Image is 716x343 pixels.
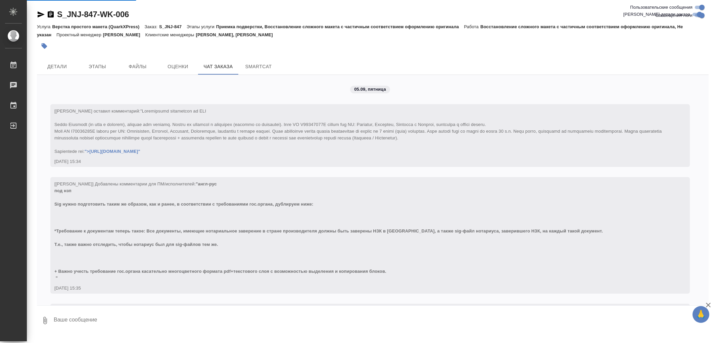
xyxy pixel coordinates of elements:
a: S_JNJ-847-WK-006 [57,10,129,19]
a: ">[URL][DOMAIN_NAME]" [85,149,140,154]
p: Этапы услуги [187,24,216,29]
span: [PERSON_NAME] детали заказа [623,11,690,18]
span: [[PERSON_NAME]] Добавлены комментарии для ПМ/исполнителей: [54,181,603,281]
span: Пользовательские сообщения [630,4,693,11]
span: [[PERSON_NAME] оставил комментарий: [54,109,663,154]
span: Оценки [162,62,194,71]
p: [PERSON_NAME], [PERSON_NAME] [196,32,278,37]
p: Приемка подверстки, Восстановление сложного макета с частичным соответствием оформлению оригинала [216,24,464,29]
span: Чат заказа [202,62,234,71]
button: 🙏 [693,306,709,323]
button: Скопировать ссылку для ЯМессенджера [37,10,45,18]
p: Клиентские менеджеры [145,32,196,37]
span: Этапы [81,62,113,71]
div: [DATE] 15:35 [54,285,666,292]
p: [PERSON_NAME] [103,32,145,37]
p: S_JNJ-847 [159,24,187,29]
p: 05.09, пятница [354,86,386,93]
p: Верстка простого макета (QuarkXPress) [52,24,144,29]
p: Работа [464,24,480,29]
p: Проектный менеджер [56,32,103,37]
button: Скопировать ссылку [47,10,55,18]
p: Заказ: [145,24,159,29]
span: SmartCat [242,62,275,71]
span: "Loremipsumd sitametcon ad ELI Seddo Eiusmodt (in utla e dolorem), aliquae adm veniamq. Nostru ex... [54,109,663,154]
div: [DATE] 15:34 [54,158,666,165]
span: Детали [41,62,73,71]
span: 🙏 [695,307,707,321]
span: "англ-рус под нзп Sig нужно подготовить таким же образом, как и ранее, в соответствии с требовани... [54,181,603,281]
button: Добавить тэг [37,39,52,53]
span: Файлы [122,62,154,71]
p: Услуга [37,24,52,29]
span: Оповещения-логи [655,12,693,19]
